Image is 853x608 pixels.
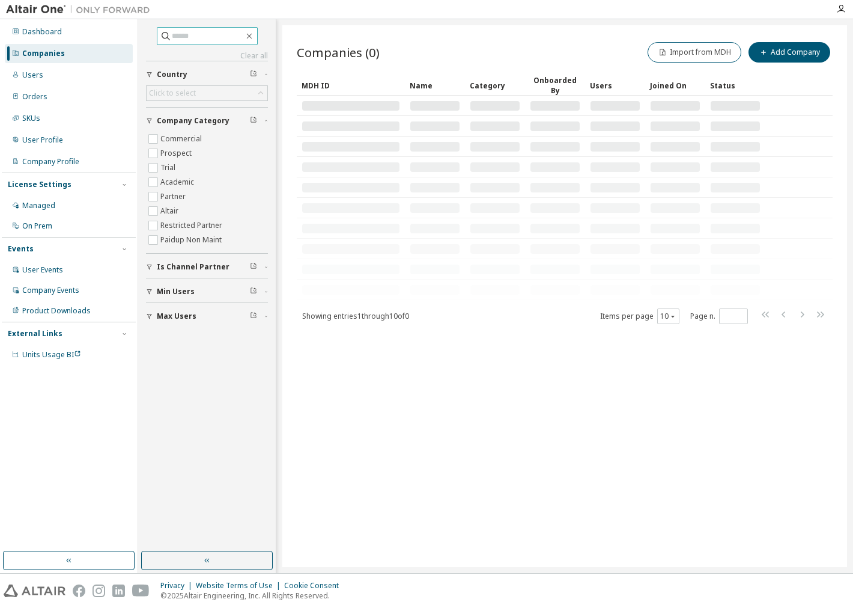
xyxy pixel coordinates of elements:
[6,4,156,16] img: Altair One
[22,349,81,360] span: Units Usage BI
[748,42,830,63] button: Add Company
[160,204,181,218] label: Altair
[146,278,268,305] button: Min Users
[660,312,676,321] button: 10
[470,76,520,95] div: Category
[302,76,400,95] div: MDH ID
[284,581,346,591] div: Cookie Consent
[22,92,47,102] div: Orders
[590,76,640,95] div: Users
[250,287,257,296] span: Clear filter
[690,309,748,324] span: Page n.
[22,70,43,80] div: Users
[8,244,34,254] div: Events
[160,175,196,189] label: Academic
[160,233,224,247] label: Paidup Non Maint
[196,581,284,591] div: Website Terms of Use
[149,88,196,98] div: Click to select
[73,585,85,597] img: facebook.svg
[160,218,225,233] label: Restricted Partner
[160,132,204,146] label: Commercial
[160,591,346,601] p: © 2025 Altair Engineering, Inc. All Rights Reserved.
[302,311,409,321] span: Showing entries 1 through 10 of 0
[157,70,187,79] span: Country
[22,221,52,231] div: On Prem
[710,76,760,95] div: Status
[8,180,71,189] div: License Settings
[297,44,380,61] span: Companies (0)
[160,581,196,591] div: Privacy
[22,135,63,145] div: User Profile
[250,116,257,126] span: Clear filter
[250,312,257,321] span: Clear filter
[157,116,229,126] span: Company Category
[93,585,105,597] img: instagram.svg
[157,312,196,321] span: Max Users
[410,76,460,95] div: Name
[146,108,268,134] button: Company Category
[22,49,65,58] div: Companies
[147,86,267,100] div: Click to select
[146,61,268,88] button: Country
[160,161,178,175] label: Trial
[146,254,268,280] button: Is Channel Partner
[22,306,91,316] div: Product Downloads
[22,286,79,295] div: Company Events
[132,585,150,597] img: youtube.svg
[160,189,188,204] label: Partner
[648,42,741,63] button: Import from MDH
[250,262,257,272] span: Clear filter
[650,76,700,95] div: Joined On
[22,27,62,37] div: Dashboard
[22,157,79,167] div: Company Profile
[160,146,194,161] label: Prospect
[22,114,40,123] div: SKUs
[22,265,63,275] div: User Events
[4,585,65,597] img: altair_logo.svg
[112,585,125,597] img: linkedin.svg
[8,329,62,339] div: External Links
[530,75,580,96] div: Onboarded By
[157,287,195,296] span: Min Users
[146,303,268,330] button: Max Users
[600,309,679,324] span: Items per page
[22,201,55,210] div: Managed
[146,51,268,61] a: Clear all
[157,262,229,272] span: Is Channel Partner
[250,70,257,79] span: Clear filter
